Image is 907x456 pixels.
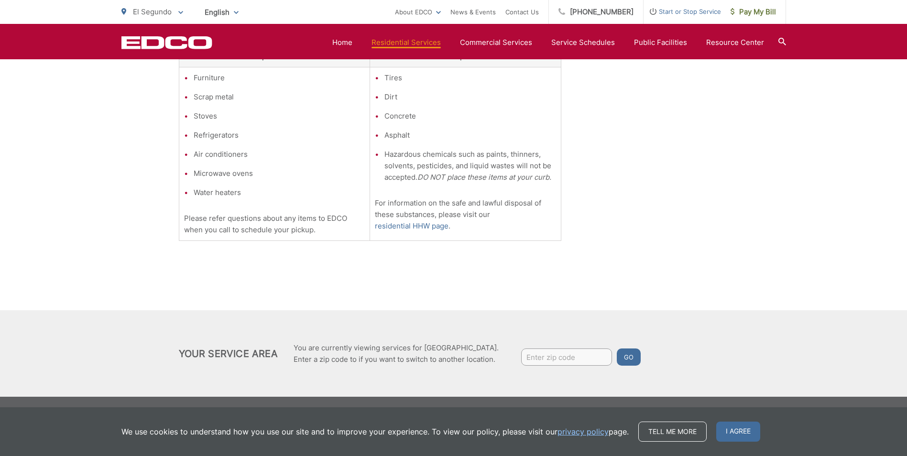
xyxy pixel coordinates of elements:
h2: Your Service Area [179,348,278,359]
a: Tell me more [638,422,707,442]
em: DO NOT place these items at your curb. [417,173,551,182]
p: Please refer questions about any items to EDCO when you call to schedule your pickup. [184,213,365,236]
li: Tires [384,72,556,84]
a: Commercial Services [460,37,532,48]
input: Enter zip code [521,348,612,366]
button: Go [617,348,641,366]
span: English [197,4,246,21]
a: residential HHW page [375,220,448,232]
li: Microwave ovens [194,168,365,179]
a: Home [332,37,352,48]
li: Concrete [384,110,556,122]
span: Pay My Bill [731,6,776,18]
li: Furniture [194,72,365,84]
p: You are currently viewing services for [GEOGRAPHIC_DATA]. Enter a zip code to if you want to swit... [294,342,499,365]
li: Water heaters [194,187,365,198]
a: Resource Center [706,37,764,48]
p: For information on the safe and lawful disposal of these substances, please visit our . [375,197,556,232]
a: Contact Us [505,6,539,18]
a: EDCD logo. Return to the homepage. [121,36,212,49]
a: privacy policy [557,426,609,437]
li: Asphalt [384,130,556,141]
li: Hazardous chemicals such as paints, thinners, solvents, pesticides, and liquid wastes will not be... [384,149,556,183]
a: About EDCO [395,6,441,18]
li: Refrigerators [194,130,365,141]
a: Residential Services [372,37,441,48]
a: Service Schedules [551,37,615,48]
span: El Segundo [133,7,172,16]
a: Public Facilities [634,37,687,48]
li: Scrap metal [194,91,365,103]
a: News & Events [450,6,496,18]
span: I agree [716,422,760,442]
li: Dirt [384,91,556,103]
li: Air conditioners [194,149,365,160]
li: Stoves [194,110,365,122]
p: We use cookies to understand how you use our site and to improve your experience. To view our pol... [121,426,629,437]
